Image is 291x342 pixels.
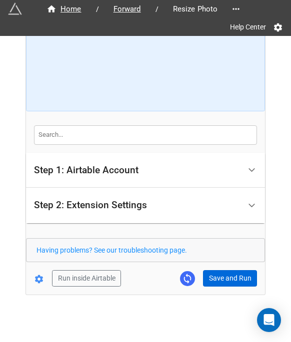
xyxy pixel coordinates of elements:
span: Resize Photo [167,3,224,15]
li: / [155,4,158,14]
div: Step 2: Extension Settings [26,188,265,223]
div: Step 1: Airtable Account [34,165,138,175]
a: Help Center [223,18,273,36]
input: Search... [34,125,257,144]
div: Home [46,3,81,15]
img: miniextensions-icon.73ae0678.png [8,2,22,16]
li: / [96,4,99,14]
button: Save and Run [203,270,257,287]
div: Step 1: Airtable Account [26,153,265,188]
a: Sync Base Structure [180,271,195,286]
a: Having problems? See our troubleshooting page. [36,246,187,254]
span: Forward [107,3,147,15]
div: Step 2: Extension Settings [34,200,147,210]
a: Forward [103,3,151,15]
div: Open Intercom Messenger [257,308,281,332]
a: Home [36,3,92,15]
nav: breadcrumb [36,3,228,15]
button: Run inside Airtable [52,270,121,287]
